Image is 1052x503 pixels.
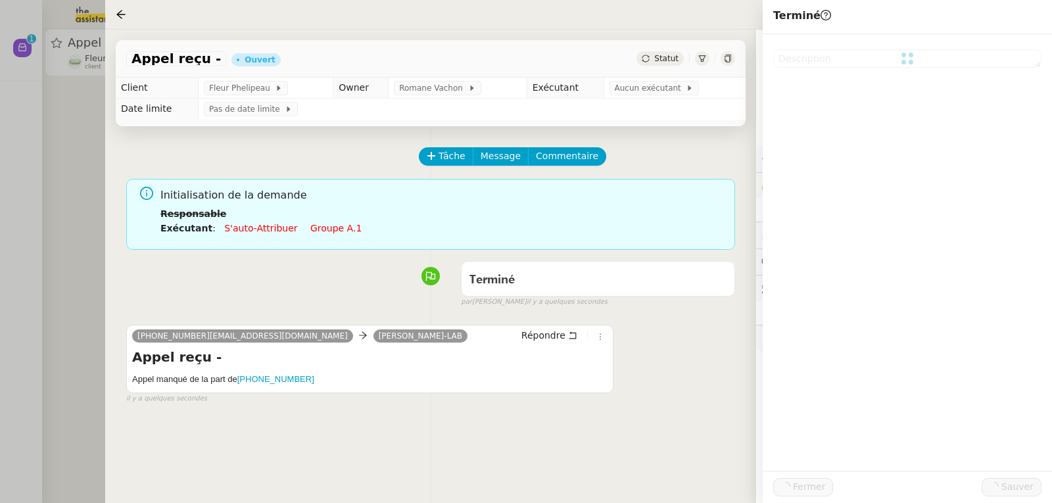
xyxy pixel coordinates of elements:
span: ⚙️ [761,151,830,166]
b: Responsable [160,208,226,219]
span: : [212,223,216,233]
span: 🧴 [761,333,802,343]
small: [PERSON_NAME] [461,297,608,308]
div: 🔐Données client [756,173,1052,199]
button: Répondre [517,328,582,343]
div: ⏲️Tâches 0:00 [756,222,1052,248]
a: [PERSON_NAME]-LAB [373,330,467,342]
div: 🕵️Autres demandes en cours 2 [756,275,1052,301]
button: Tâche [419,147,473,166]
a: S'auto-attribuer [224,223,297,233]
span: Fleur Phelipeau [209,82,275,95]
span: il y a quelques secondes [527,297,608,308]
div: ⚙️Procédures [756,146,1052,172]
span: Terminé [469,274,515,286]
b: Exécutant [160,223,212,233]
td: Date limite [116,99,199,120]
span: 🔐 [761,178,847,193]
button: Message [473,147,529,166]
td: Exécutant [527,78,604,99]
span: par [461,297,472,308]
span: Terminé [773,9,831,22]
span: Appel reçu - [131,52,221,65]
a: Groupe a.1 [310,223,362,233]
span: Statut [654,54,679,63]
span: Message [481,149,521,164]
span: 💬 [761,256,846,267]
a: [PHONE_NUMBER] [237,374,314,384]
span: Commentaire [536,149,598,164]
div: 🧴Autres [756,325,1052,351]
h4: Appel reçu - [132,348,608,366]
div: Ouvert [245,56,275,64]
td: Owner [333,78,389,99]
span: Romane Vachon [399,82,467,95]
button: Fermer [773,478,833,496]
button: Sauver [982,478,1041,496]
span: [PHONE_NUMBER][EMAIL_ADDRESS][DOMAIN_NAME] [137,331,348,341]
span: Pas de date limite [209,103,285,116]
span: 🕵️ [761,283,926,293]
button: Commentaire [528,147,606,166]
h5: Appel manqué de la part de [132,373,608,386]
span: il y a quelques secondes [126,393,207,404]
span: Répondre [521,329,565,342]
span: ⏲️ [761,229,852,240]
span: Tâche [439,149,466,164]
span: Initialisation de la demande [160,187,725,204]
span: Aucun exécutant [615,82,686,95]
div: 💬Commentaires [756,249,1052,275]
td: Client [116,78,199,99]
